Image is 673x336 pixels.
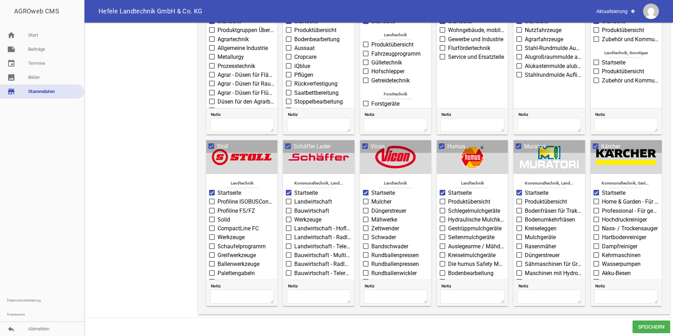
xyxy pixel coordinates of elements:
[448,44,490,52] span: Flurfördertechnik
[441,111,504,118] span: Notiz
[371,67,404,76] span: Hofschlepper
[448,251,496,260] span: Kreiselmulchgeräte
[525,44,582,52] span: Stahl-Rundmulde Auflieger steelpipe-R
[602,67,644,76] span: Produktübersicht
[525,71,582,79] span: Stahlrundmulde Auflieger Steelpipe iso-R
[294,269,351,278] span: Bauwirtschaft - Teleradlader
[218,89,275,97] span: Agrar - Düsen für Flüssigdüngung
[294,251,351,260] span: Bauwirtschaft - Multifunktionslader
[602,216,647,224] span: Hochdruckreiniger
[218,62,255,70] span: Prozesstechnik
[210,290,274,304] textarea: Notiz
[294,142,331,151] span: Schäffer Lader
[294,224,351,233] span: Landwirtschaft - Hoflader
[218,71,275,79] span: Agrar - Düsen für Flächenkulturen
[294,80,338,88] span: Rückverfestigung
[371,198,391,206] span: Mulcher
[365,111,427,118] span: Notiz
[448,233,495,242] span: Seitenmulchgeräte
[440,290,504,304] textarea: Notiz
[371,207,406,215] span: Düngerstreuer
[371,260,419,268] span: Rundballenpressen
[294,53,316,61] span: Cropcare
[602,233,646,242] span: Hartbodenreiniger
[288,111,351,118] span: Notiz
[447,142,465,151] span: Humus
[294,179,344,188] span: Kommunaltechnik, Landtechnik
[371,179,420,188] span: Landtechnik
[364,290,427,304] textarea: Notiz
[288,282,351,290] span: Notiz
[218,44,268,52] span: Allgemeine Industrie
[211,111,273,118] span: Notiz
[602,35,659,44] span: Zubehör und Kommunal
[371,269,417,278] span: Rundballenwickler
[217,179,266,188] span: Landtechnik
[602,198,659,206] span: Home & Garden - Für private Anwender
[525,207,582,215] span: Bodenfräsen für Traktoren
[448,53,504,61] span: Service und Ersatzteile
[602,189,625,197] span: Startseite
[525,198,567,206] span: Produktübersicht
[371,100,400,108] span: Forstgeräte
[525,26,561,35] span: Nutzfahrzeuge
[218,207,255,215] span: Profiline FS/FZ
[218,269,255,278] span: Palettengabeln
[601,142,620,151] span: Kärcher
[371,216,397,224] span: Mähwerke
[218,26,275,35] span: Produktgruppen Übersicht
[595,111,658,118] span: Notiz
[294,35,340,44] span: Bodenbearbeitung
[294,44,315,52] span: Aussaat
[602,58,625,67] span: Startseite
[602,207,659,215] span: Professional - Für gewerbliche und industrielle Anwender
[602,224,658,233] span: Nass- / Trockensauger
[594,290,658,304] textarea: Notiz
[448,26,505,35] span: Wohngebäude, mobile und spezielle Produkte
[518,282,581,290] span: Notiz
[371,58,402,67] span: Gülletechnik
[602,49,651,58] span: Landtechnik, Sonstiges
[218,260,259,268] span: Ballenwerkzeuge
[294,89,339,97] span: Saatbettbereitung
[294,189,318,197] span: Startseite
[7,59,15,68] i: event
[448,242,505,251] span: Auslegearme / Mähdeck
[7,31,15,39] i: home
[518,111,581,118] span: Notiz
[440,118,504,132] textarea: Notiz
[517,290,581,304] textarea: Notiz
[364,118,427,132] textarea: Notiz
[448,269,493,278] span: Bodenbearbeitung
[294,216,321,224] span: Werkzeuge
[294,198,332,206] span: Landwirtschaft
[218,98,275,106] span: Düsen für den Agrarbereich
[525,35,563,44] span: Agrarfahrzeuge
[371,189,395,197] span: Startseite
[218,189,241,197] span: Startseite
[294,260,351,268] span: Bauwirtschaft - Radlader
[218,242,266,251] span: Schaufelprogramm
[7,73,15,82] i: image
[441,282,504,290] span: Notiz
[602,260,641,268] span: Wasserpumpen
[218,251,256,260] span: Greifwerkzeuge
[602,179,651,188] span: Kommunaltechnik, Gartentechnik, Winterdienst
[602,26,644,35] span: Produktübersicht
[217,142,228,151] span: Stoll
[371,233,396,242] span: Schwader
[218,278,257,286] span: Forstwerkzeuge
[525,224,556,233] span: Kreiseleggen
[218,35,249,44] span: Agrartechnik
[448,260,505,268] span: Die humus Safety Mulcher
[371,50,421,58] span: Fahrzeugprogramm
[218,80,275,88] span: Agrar - Düsen für Raumkulturen
[448,198,490,206] span: Produktübersicht
[448,179,497,188] span: Landtechnik
[218,53,244,61] span: Metallurgy
[602,76,659,85] span: Zubehör und Kommunal
[99,8,202,14] span: Hefele Landtechnik GmbH & Co. KG
[525,62,582,70] span: Alukastenmulde alubox-R
[287,290,351,304] textarea: Notiz
[371,278,400,286] span: iM Farming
